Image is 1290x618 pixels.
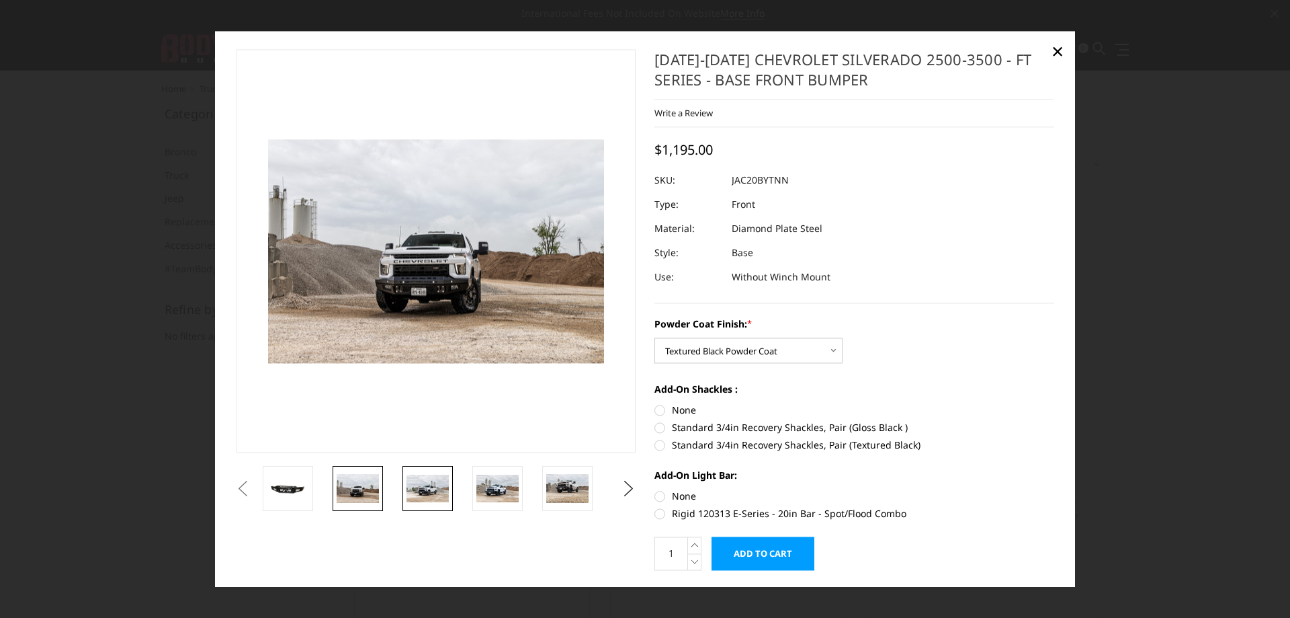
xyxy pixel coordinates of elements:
dt: Type: [654,192,722,217]
img: 2020-2023 Chevrolet Silverado 2500-3500 - FT Series - Base Front Bumper [476,475,519,503]
dd: Without Winch Mount [732,265,830,289]
label: Standard 3/4in Recovery Shackles, Pair (Gloss Black ) [654,420,1054,434]
dt: Use: [654,265,722,289]
a: Write a Review [654,107,713,119]
dd: Diamond Plate Steel [732,217,822,241]
span: $1,195.00 [654,141,713,159]
button: Next [619,479,639,499]
dd: JAC20BYTNN [732,168,789,192]
label: Rigid 120313 E-Series - 20in Bar - Spot/Flood Combo [654,506,1054,520]
img: 2020-2023 Chevrolet Silverado 2500-3500 - FT Series - Base Front Bumper [546,475,589,503]
label: None [654,489,1054,503]
dt: Material: [654,217,722,241]
dt: Style: [654,241,722,265]
label: None [654,403,1054,417]
dd: Base [732,241,753,265]
iframe: Chat Widget [1223,553,1290,618]
img: 2020-2023 Chevrolet Silverado 2500-3500 - FT Series - Base Front Bumper [337,475,379,503]
dt: SKU: [654,168,722,192]
button: Previous [233,479,253,499]
a: Close [1047,41,1068,63]
dd: Front [732,192,755,217]
span: × [1051,37,1064,66]
label: Powder Coat Finish: [654,317,1054,331]
a: 2020-2023 Chevrolet Silverado 2500-3500 - FT Series - Base Front Bumper [236,49,636,453]
label: Add-On Shackles : [654,382,1054,396]
label: Standard 3/4in Recovery Shackles, Pair (Textured Black) [654,438,1054,452]
img: 2020-2023 Chevrolet Silverado 2500-3500 - FT Series - Base Front Bumper [406,475,449,502]
h1: [DATE]-[DATE] Chevrolet Silverado 2500-3500 - FT Series - Base Front Bumper [654,49,1054,100]
label: Add-On Light Bar: [654,468,1054,482]
input: Add to Cart [712,537,814,570]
